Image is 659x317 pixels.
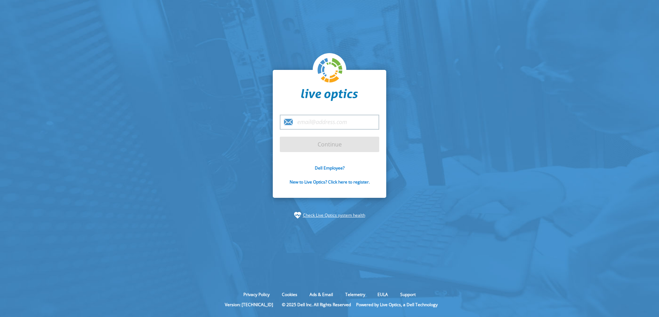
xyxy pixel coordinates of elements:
a: Dell Employee? [315,165,345,171]
input: email@address.com [280,115,379,130]
a: New to Live Optics? Click here to register. [290,179,370,185]
li: Powered by Live Optics, a Dell Technology [356,302,438,308]
li: Version: [TECHNICAL_ID] [221,302,277,308]
a: Support [395,291,421,297]
img: status-check-icon.svg [294,212,301,219]
li: © 2025 Dell Inc. All Rights Reserved [278,302,354,308]
img: liveoptics-logo.svg [318,58,343,83]
a: Ads & Email [304,291,338,297]
a: Check Live Optics system health [303,212,365,219]
a: Privacy Policy [238,291,275,297]
img: liveoptics-word.svg [301,89,358,101]
a: Telemetry [340,291,370,297]
a: EULA [372,291,393,297]
a: Cookies [277,291,303,297]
